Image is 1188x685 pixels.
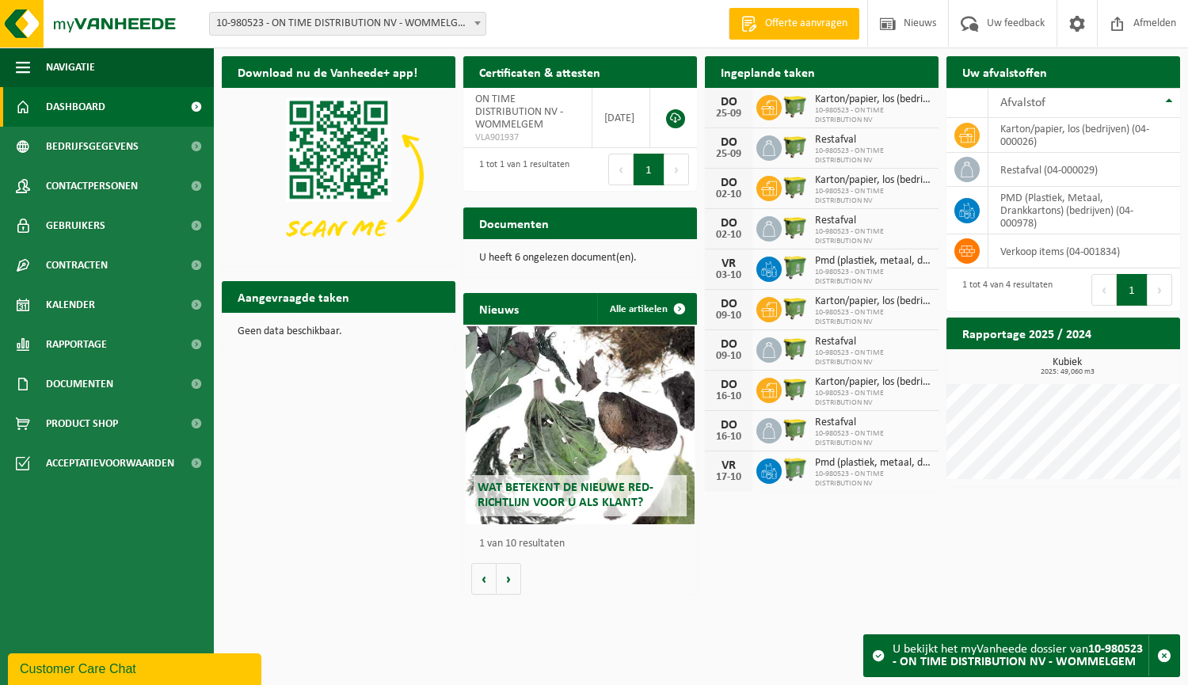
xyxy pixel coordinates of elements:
[479,253,681,264] p: U heeft 6 ongelezen document(en).
[1062,348,1178,380] a: Bekijk rapportage
[782,254,809,281] img: WB-0770-HPE-GN-50
[705,56,831,87] h2: Ingeplande taken
[46,285,95,325] span: Kalender
[815,215,931,227] span: Restafval
[222,56,433,87] h2: Download nu de Vanheede+ app!
[946,318,1107,348] h2: Rapportage 2025 / 2024
[46,364,113,404] span: Documenten
[46,443,174,483] span: Acceptatievoorwaarden
[815,255,931,268] span: Pmd (plastiek, metaal, drankkartons) (bedrijven)
[815,134,931,147] span: Restafval
[815,147,931,166] span: 10-980523 - ON TIME DISTRIBUTION NV
[815,348,931,367] span: 10-980523 - ON TIME DISTRIBUTION NV
[46,404,118,443] span: Product Shop
[815,389,931,408] span: 10-980523 - ON TIME DISTRIBUTION NV
[713,189,744,200] div: 02-10
[954,368,1180,376] span: 2025: 49,060 m3
[634,154,664,185] button: 1
[815,106,931,125] span: 10-980523 - ON TIME DISTRIBUTION NV
[782,375,809,402] img: WB-1100-HPE-GN-50
[815,470,931,489] span: 10-980523 - ON TIME DISTRIBUTION NV
[782,93,809,120] img: WB-1100-HPE-GN-50
[713,230,744,241] div: 02-10
[815,457,931,470] span: Pmd (plastiek, metaal, drankkartons) (bedrijven)
[713,217,744,230] div: DO
[46,48,95,87] span: Navigatie
[222,281,365,312] h2: Aangevraagde taken
[463,56,616,87] h2: Certificaten & attesten
[713,351,744,362] div: 09-10
[713,472,744,483] div: 17-10
[713,432,744,443] div: 16-10
[479,538,689,550] p: 1 van 10 resultaten
[713,379,744,391] div: DO
[954,272,1053,307] div: 1 tot 4 van 4 resultaten
[815,227,931,246] span: 10-980523 - ON TIME DISTRIBUTION NV
[713,96,744,108] div: DO
[463,293,535,324] h2: Nieuws
[988,187,1180,234] td: PMD (Plastiek, Metaal, Drankkartons) (bedrijven) (04-000978)
[713,136,744,149] div: DO
[713,419,744,432] div: DO
[1091,274,1117,306] button: Previous
[608,154,634,185] button: Previous
[815,376,931,389] span: Karton/papier, los (bedrijven)
[209,12,486,36] span: 10-980523 - ON TIME DISTRIBUTION NV - WOMMELGEM
[475,131,580,144] span: VLA901937
[46,87,105,127] span: Dashboard
[988,153,1180,187] td: restafval (04-000029)
[713,257,744,270] div: VR
[782,335,809,362] img: WB-1100-HPE-GN-50
[46,245,108,285] span: Contracten
[815,295,931,308] span: Karton/papier, los (bedrijven)
[815,187,931,206] span: 10-980523 - ON TIME DISTRIBUTION NV
[664,154,689,185] button: Next
[238,326,440,337] p: Geen data beschikbaar.
[988,118,1180,153] td: karton/papier, los (bedrijven) (04-000026)
[1117,274,1148,306] button: 1
[893,643,1143,668] strong: 10-980523 - ON TIME DISTRIBUTION NV - WOMMELGEM
[782,173,809,200] img: WB-1100-HPE-GN-50
[713,108,744,120] div: 25-09
[222,88,455,263] img: Download de VHEPlus App
[713,270,744,281] div: 03-10
[46,166,138,206] span: Contactpersonen
[782,456,809,483] img: WB-0770-HPE-GN-50
[471,563,497,595] button: Vorige
[471,152,569,187] div: 1 tot 1 van 1 resultaten
[713,298,744,310] div: DO
[463,207,565,238] h2: Documenten
[815,429,931,448] span: 10-980523 - ON TIME DISTRIBUTION NV
[946,56,1063,87] h2: Uw afvalstoffen
[815,93,931,106] span: Karton/papier, los (bedrijven)
[8,650,265,685] iframe: chat widget
[893,635,1148,676] div: U bekijkt het myVanheede dossier van
[782,416,809,443] img: WB-1100-HPE-GN-50
[713,177,744,189] div: DO
[713,310,744,322] div: 09-10
[46,325,107,364] span: Rapportage
[954,357,1180,376] h3: Kubiek
[475,93,563,131] span: ON TIME DISTRIBUTION NV - WOMMELGEM
[761,16,851,32] span: Offerte aanvragen
[497,563,521,595] button: Volgende
[815,336,931,348] span: Restafval
[782,214,809,241] img: WB-1100-HPE-GN-50
[713,338,744,351] div: DO
[210,13,485,35] span: 10-980523 - ON TIME DISTRIBUTION NV - WOMMELGEM
[713,149,744,160] div: 25-09
[815,308,931,327] span: 10-980523 - ON TIME DISTRIBUTION NV
[713,391,744,402] div: 16-10
[815,268,931,287] span: 10-980523 - ON TIME DISTRIBUTION NV
[1000,97,1045,109] span: Afvalstof
[782,133,809,160] img: WB-1100-HPE-GN-50
[729,8,859,40] a: Offerte aanvragen
[713,459,744,472] div: VR
[592,88,650,148] td: [DATE]
[466,326,695,524] a: Wat betekent de nieuwe RED-richtlijn voor u als klant?
[782,295,809,322] img: WB-1100-HPE-GN-50
[1148,274,1172,306] button: Next
[988,234,1180,268] td: verkoop items (04-001834)
[46,127,139,166] span: Bedrijfsgegevens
